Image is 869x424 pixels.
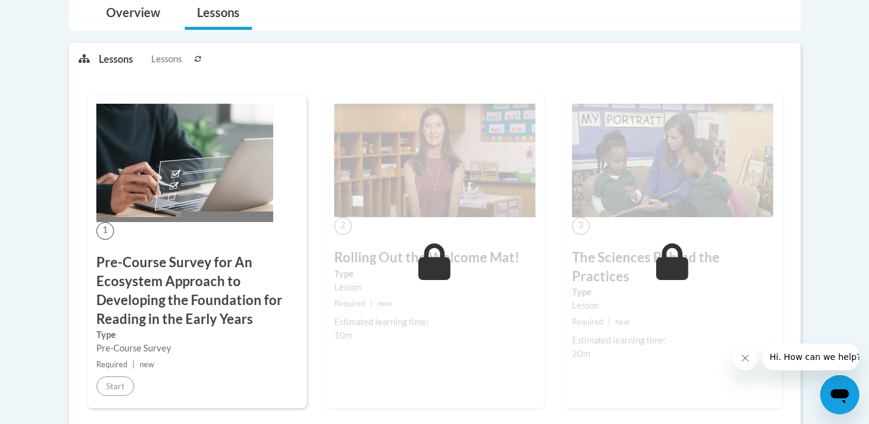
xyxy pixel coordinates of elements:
[334,248,535,267] h3: Rolling Out the Welcome Mat!
[608,317,610,326] span: |
[572,104,773,217] img: Course Image
[334,267,535,281] label: Type
[334,281,535,294] div: Lesson
[140,360,154,369] span: new
[334,315,535,329] div: Estimated learning time:
[572,286,773,299] label: Type
[615,317,630,326] span: new
[762,343,859,370] iframe: Message from company
[377,299,392,308] span: new
[7,9,99,18] span: Hi. How can we help?
[733,346,757,370] iframe: Close message
[334,217,352,235] span: 2
[334,330,352,340] span: 10m
[572,317,603,326] span: Required
[96,342,298,355] div: Pre-Course Survey
[132,360,135,369] span: |
[96,360,127,369] span: Required
[96,376,134,396] button: Start
[334,299,365,308] span: Required
[151,52,182,66] span: Lessons
[96,222,114,240] span: 1
[99,52,133,66] p: Lessons
[96,328,298,342] label: Type
[572,334,773,347] div: Estimated learning time:
[572,299,773,312] div: Lesson
[820,375,859,414] iframe: Button to launch messaging window
[334,104,535,217] img: Course Image
[572,348,590,359] span: 20m
[572,248,773,286] h3: The Sciences Behind the Practices
[572,217,590,235] span: 3
[96,253,298,328] h3: Pre-Course Survey for An Ecosystem Approach to Developing the Foundation for Reading in the Early...
[370,299,373,308] span: |
[96,104,273,222] img: Course Image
